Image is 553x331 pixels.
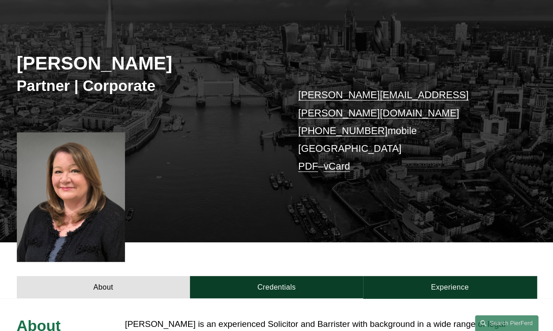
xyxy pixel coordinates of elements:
[17,276,190,298] a: About
[298,89,468,118] a: [PERSON_NAME][EMAIL_ADDRESS][PERSON_NAME][DOMAIN_NAME]
[190,276,363,298] a: Credentials
[363,276,536,298] a: Experience
[298,86,515,176] p: mobile [GEOGRAPHIC_DATA] –
[17,52,277,75] h2: [PERSON_NAME]
[324,160,350,172] a: vCard
[298,125,388,136] a: [PHONE_NUMBER]
[298,160,318,172] a: PDF
[17,76,277,95] h3: Partner | Corporate
[475,315,538,331] a: Search this site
